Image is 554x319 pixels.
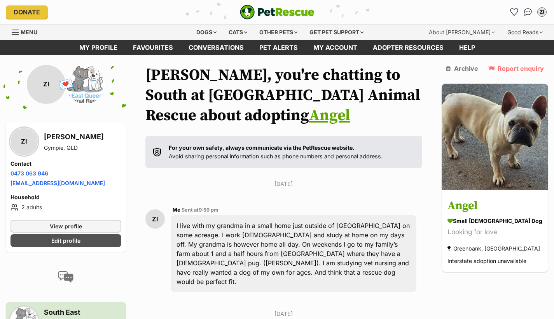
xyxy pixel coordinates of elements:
[446,65,478,72] a: Archive
[502,25,548,40] div: Good Reads
[447,227,542,237] div: Looking for love
[169,144,355,151] strong: For your own safety, always communicate via the PetRescue website.
[488,65,544,72] a: Report enquiry
[199,207,218,213] span: 9:59 pm
[240,5,315,19] img: logo-e224e6f780fb5917bec1dbf3a21bbac754714ae5b6737aabdf751b685950b380.svg
[21,29,37,35] span: Menu
[191,25,222,40] div: Dogs
[10,234,121,247] a: Edit profile
[306,40,365,55] a: My account
[182,207,218,213] span: Sent at
[66,65,105,104] img: South East Queensland Animal Rescue profile pic
[181,40,252,55] a: conversations
[145,310,422,318] p: [DATE]
[57,76,75,93] span: 💌
[10,160,121,168] h4: Contact
[50,222,82,230] span: View profile
[145,209,165,229] div: ZI
[365,40,451,55] a: Adopter resources
[145,180,422,188] p: [DATE]
[51,237,80,245] span: Edit profile
[72,40,125,55] a: My profile
[58,271,73,283] img: conversation-icon-4a6f8262b818ee0b60e3300018af0b2d0b884aa5de6e9bcb8d3d4eeb1a70a7c4.svg
[442,191,548,272] a: Angel small [DEMOGRAPHIC_DATA] Dog Looking for love Greenbank, [GEOGRAPHIC_DATA] Interstate adopt...
[254,25,303,40] div: Other pets
[451,40,483,55] a: Help
[423,25,500,40] div: About [PERSON_NAME]
[447,243,540,254] div: Greenbank, [GEOGRAPHIC_DATA]
[447,258,526,264] span: Interstate adoption unavailable
[309,106,350,125] a: Angel
[169,144,383,160] p: Avoid sharing personal information such as phone numbers and personal address.
[252,40,306,55] a: Pet alerts
[522,6,534,18] a: Conversations
[125,40,181,55] a: Favourites
[171,215,416,292] div: I live with my grandma in a small home just outside of [GEOGRAPHIC_DATA] on some acreage. I work ...
[524,8,532,16] img: chat-41dd97257d64d25036548639549fe6c8038ab92f7586957e7f3b1b290dea8141.svg
[10,203,121,212] li: 2 adults
[538,8,546,16] div: ZI
[447,217,542,225] div: small [DEMOGRAPHIC_DATA] Dog
[27,65,66,104] div: ZI
[6,5,48,19] a: Donate
[12,25,43,39] a: Menu
[173,207,180,213] span: Me
[44,131,104,142] h3: [PERSON_NAME]
[10,193,121,201] h4: Household
[447,197,542,215] h3: Angel
[44,144,104,152] div: Gympie, QLD
[508,6,548,18] ul: Account quick links
[508,6,520,18] a: Favourites
[10,220,121,233] a: View profile
[10,128,38,155] div: ZI
[304,25,369,40] div: Get pet support
[145,65,422,126] h1: [PERSON_NAME], you're chatting to South at [GEOGRAPHIC_DATA] Animal Rescue about adopting
[10,170,48,177] a: 0473 063 946
[536,6,548,18] button: My account
[442,84,548,190] img: Angel
[240,5,315,19] a: PetRescue
[10,180,105,186] a: [EMAIL_ADDRESS][DOMAIN_NAME]
[223,25,253,40] div: Cats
